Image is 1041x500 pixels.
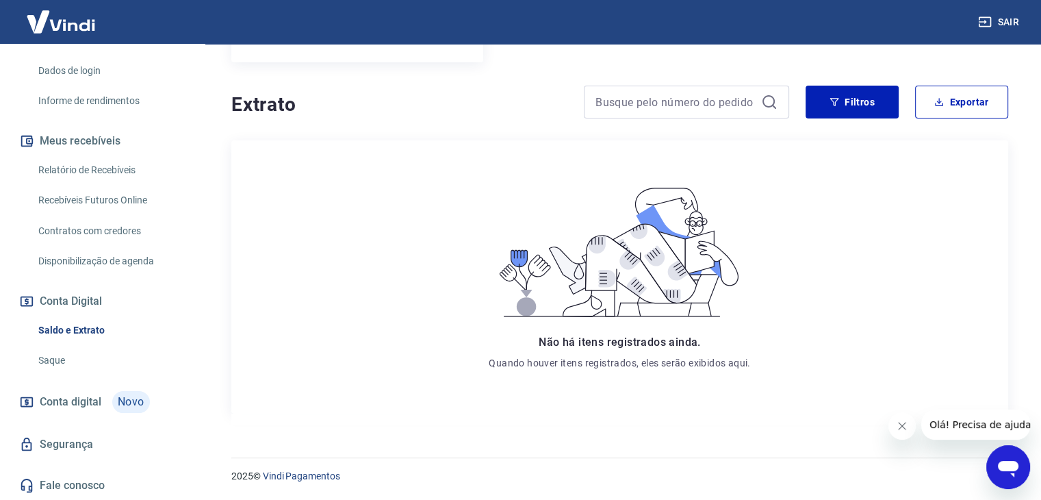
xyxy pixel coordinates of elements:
iframe: Botão para abrir a janela de mensagens [986,445,1030,489]
a: Conta digitalNovo [16,386,188,418]
iframe: Mensagem da empresa [921,410,1030,440]
input: Busque pelo número do pedido [595,92,756,112]
iframe: Fechar mensagem [888,412,916,440]
a: Dados de login [33,57,188,85]
span: Conta digital [40,392,101,412]
span: Não há itens registrados ainda. [539,336,700,349]
span: Novo [112,391,150,413]
button: Exportar [915,86,1008,118]
a: Relatório de Recebíveis [33,156,188,184]
a: Saldo e Extrato [33,316,188,345]
a: Informe de rendimentos [33,87,188,115]
p: 2025 © [231,469,1008,484]
span: Olá! Precisa de ajuda? [8,10,115,21]
button: Meus recebíveis [16,126,188,156]
button: Sair [975,10,1025,35]
p: Quando houver itens registrados, eles serão exibidos aqui. [489,356,750,370]
button: Conta Digital [16,286,188,316]
button: Filtros [806,86,899,118]
a: Recebíveis Futuros Online [33,186,188,214]
a: Contratos com credores [33,217,188,245]
img: Vindi [16,1,105,42]
a: Segurança [16,429,188,460]
a: Disponibilização de agenda [33,247,188,275]
a: Vindi Pagamentos [263,471,340,482]
h4: Extrato [231,91,567,118]
a: Saque [33,347,188,375]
